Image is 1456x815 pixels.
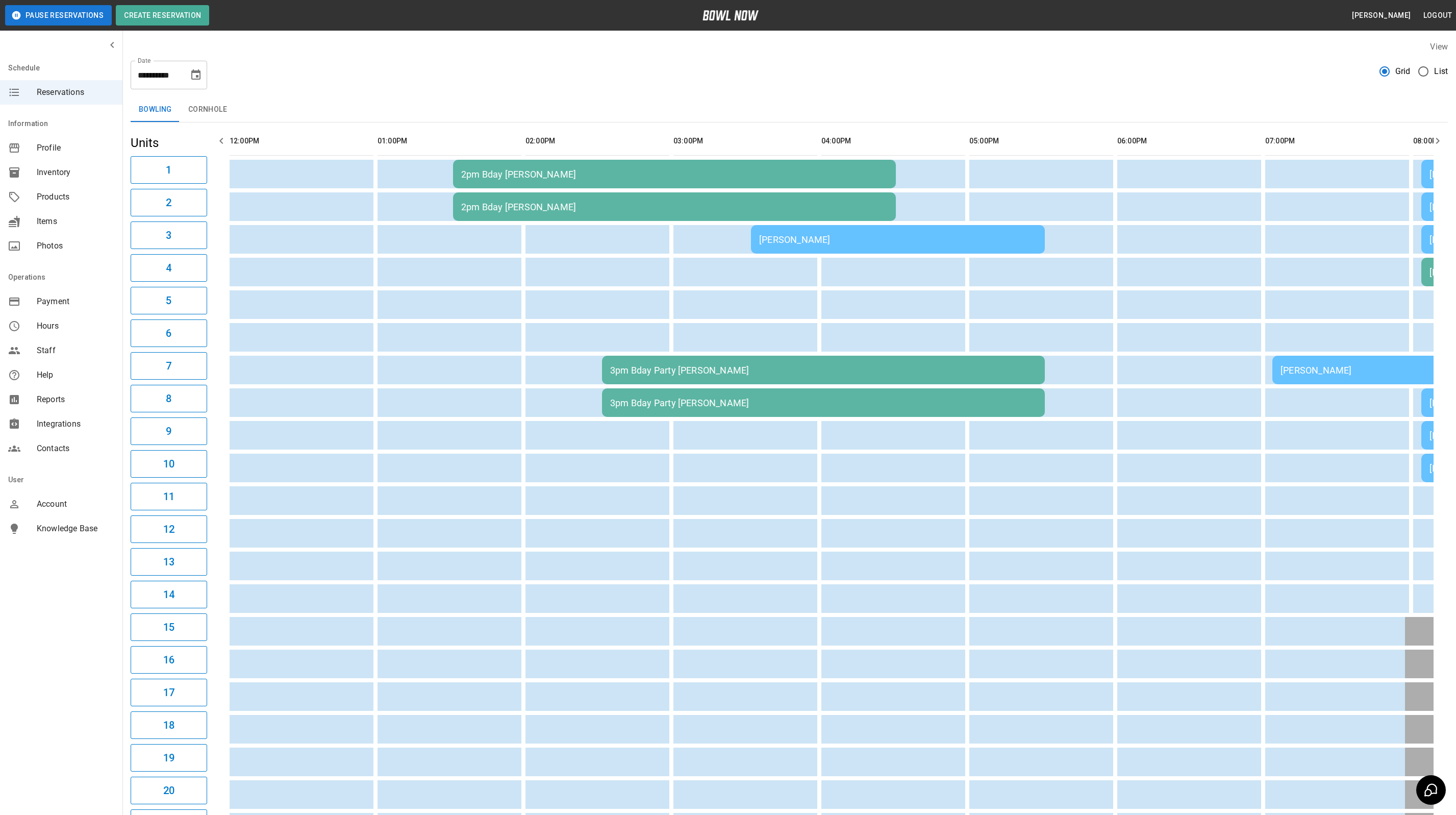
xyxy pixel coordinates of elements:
button: [PERSON_NAME] [1348,6,1415,25]
th: 12:00PM [230,127,373,156]
button: 15 [131,613,207,641]
span: Profile [37,142,114,154]
button: 2 [131,189,207,216]
button: Logout [1419,6,1456,25]
th: 01:00PM [378,127,521,156]
h6: 12 [163,521,174,537]
h6: 15 [163,619,174,635]
h6: 11 [163,488,174,505]
button: Pause Reservations [5,5,112,26]
button: Cornhole [180,97,235,122]
span: Photos [37,240,114,252]
div: 3pm Bday Party [PERSON_NAME] [610,365,1037,376]
h6: 2 [166,194,171,211]
span: Integrations [37,418,114,430]
img: logo [702,10,759,20]
span: Products [37,191,114,203]
span: Items [37,215,114,228]
h6: 20 [163,782,174,799]
h6: 9 [166,423,171,439]
button: 12 [131,515,207,543]
h6: 19 [163,750,174,766]
div: 2pm Bday [PERSON_NAME] [461,202,888,212]
span: Payment [37,295,114,308]
button: 7 [131,352,207,380]
h6: 3 [166,227,171,243]
button: Choose date, selected date is Sep 20, 2025 [186,65,206,85]
h6: 14 [163,586,174,603]
h6: 5 [166,292,171,309]
label: View [1430,42,1448,52]
div: 3pm Bday Party [PERSON_NAME] [610,398,1037,408]
button: 9 [131,417,207,445]
h6: 18 [163,717,174,733]
span: Grid [1395,65,1411,78]
button: 10 [131,450,207,478]
button: 6 [131,319,207,347]
h6: 10 [163,456,174,472]
button: 8 [131,385,207,412]
h6: 17 [163,684,174,701]
h6: 1 [166,162,171,178]
span: Staff [37,344,114,357]
h6: 16 [163,652,174,668]
button: 17 [131,679,207,706]
span: Help [37,369,114,381]
span: Reports [37,393,114,406]
button: 14 [131,581,207,608]
button: 13 [131,548,207,576]
span: Account [37,498,114,510]
button: Create Reservation [116,5,209,26]
h6: 13 [163,554,174,570]
button: 19 [131,744,207,772]
span: Reservations [37,86,114,98]
button: 20 [131,777,207,804]
div: 2pm Bday [PERSON_NAME] [461,169,888,180]
span: Knowledge Base [37,523,114,535]
button: 4 [131,254,207,282]
button: 16 [131,646,207,674]
span: List [1434,65,1448,78]
button: 11 [131,483,207,510]
button: Bowling [131,97,180,122]
button: 3 [131,221,207,249]
button: 1 [131,156,207,184]
span: Hours [37,320,114,332]
h6: 8 [166,390,171,407]
button: 5 [131,287,207,314]
span: Contacts [37,442,114,455]
div: inventory tabs [131,97,1448,122]
h6: 4 [166,260,171,276]
div: [PERSON_NAME] [759,234,1037,245]
span: Inventory [37,166,114,179]
h5: Units [131,135,207,151]
h6: 7 [166,358,171,374]
h6: 6 [166,325,171,341]
th: 02:00PM [525,127,669,156]
th: 03:00PM [673,127,817,156]
button: 18 [131,711,207,739]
